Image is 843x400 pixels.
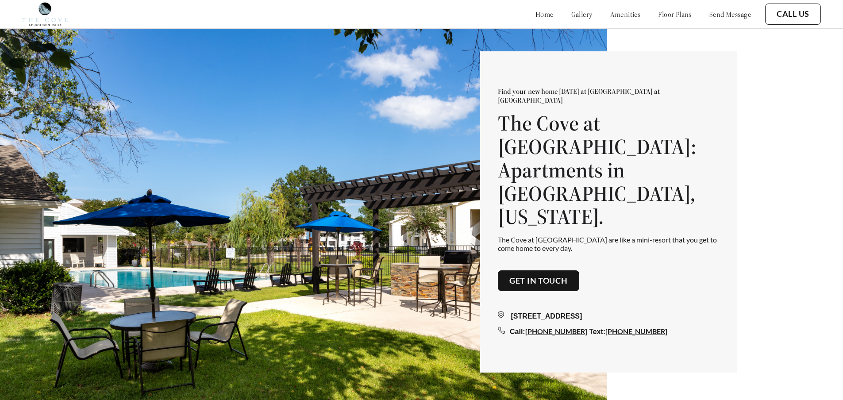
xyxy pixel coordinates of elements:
button: Get in touch [498,270,579,292]
a: amenities [610,10,641,19]
a: floor plans [658,10,692,19]
a: Get in touch [509,276,568,286]
span: Text: [589,328,605,335]
img: Company logo [22,2,68,26]
a: gallery [571,10,593,19]
a: send message [709,10,751,19]
a: home [535,10,554,19]
a: [PHONE_NUMBER] [605,327,667,335]
div: [STREET_ADDRESS] [498,311,719,322]
span: Call: [510,328,525,335]
h1: The Cove at [GEOGRAPHIC_DATA]: Apartments in [GEOGRAPHIC_DATA], [US_STATE]. [498,112,719,228]
a: Call Us [777,9,809,19]
p: The Cove at [GEOGRAPHIC_DATA] are like a mini-resort that you get to come home to every day. [498,235,719,252]
button: Call Us [765,4,821,25]
p: Find your new home [DATE] at [GEOGRAPHIC_DATA] at [GEOGRAPHIC_DATA] [498,87,719,104]
a: [PHONE_NUMBER] [525,327,587,335]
